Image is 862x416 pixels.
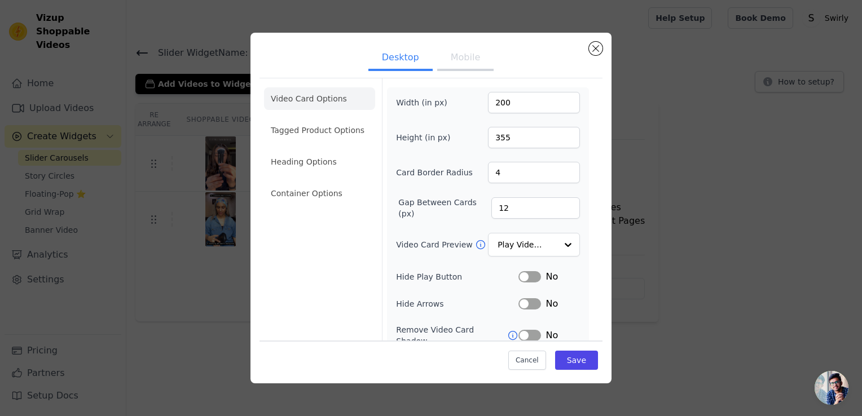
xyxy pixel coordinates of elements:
[396,298,518,309] label: Hide Arrows
[555,351,598,370] button: Save
[589,42,602,55] button: Close modal
[264,182,375,205] li: Container Options
[396,167,473,178] label: Card Border Radius
[396,132,458,143] label: Height (in px)
[396,324,507,347] label: Remove Video Card Shadow
[508,351,546,370] button: Cancel
[437,46,494,71] button: Mobile
[264,151,375,173] li: Heading Options
[546,297,558,311] span: No
[396,239,474,250] label: Video Card Preview
[396,97,458,108] label: Width (in px)
[546,270,558,284] span: No
[264,87,375,110] li: Video Card Options
[398,197,491,219] label: Gap Between Cards (px)
[815,371,848,405] a: Open chat
[546,329,558,342] span: No
[368,46,433,71] button: Desktop
[396,271,518,282] label: Hide Play Button
[264,119,375,141] li: Tagged Product Options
